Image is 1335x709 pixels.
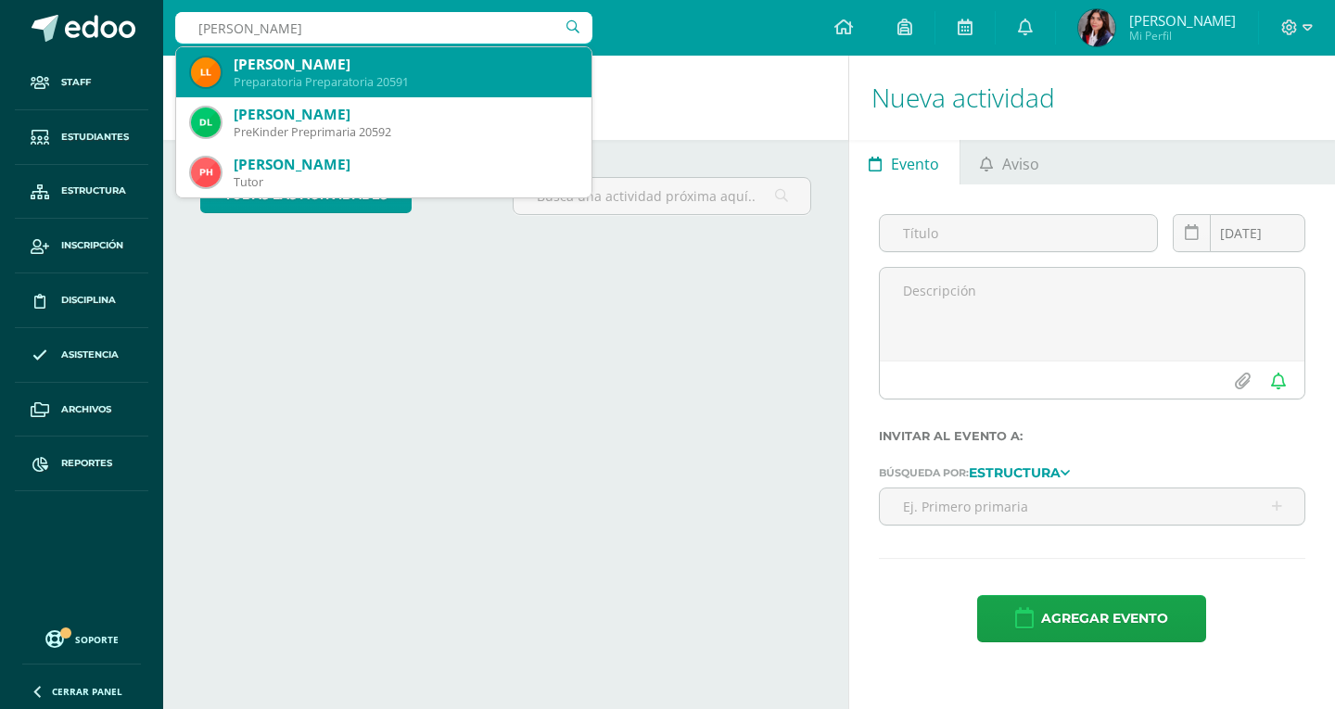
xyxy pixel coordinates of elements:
[22,626,141,651] a: Soporte
[15,437,148,491] a: Reportes
[891,142,939,186] span: Evento
[61,456,112,471] span: Reportes
[1002,142,1039,186] span: Aviso
[960,140,1060,184] a: Aviso
[880,488,1304,525] input: Ej. Primero primaria
[234,74,577,90] div: Preparatoria Preparatoria 20591
[15,219,148,273] a: Inscripción
[75,633,119,646] span: Soporte
[15,165,148,220] a: Estructura
[52,685,122,698] span: Cerrar panel
[15,110,148,165] a: Estudiantes
[61,75,91,90] span: Staff
[969,465,1070,478] a: Estructura
[871,56,1313,140] h1: Nueva actividad
[1174,215,1304,251] input: Fecha de entrega
[15,56,148,110] a: Staff
[234,124,577,140] div: PreKinder Preprimaria 20592
[234,105,577,124] div: [PERSON_NAME]
[879,429,1305,443] label: Invitar al evento a:
[61,402,111,417] span: Archivos
[61,293,116,308] span: Disciplina
[61,130,129,145] span: Estudiantes
[61,184,126,198] span: Estructura
[15,273,148,328] a: Disciplina
[61,238,123,253] span: Inscripción
[1078,9,1115,46] img: 331a885a7a06450cabc094b6be9ba622.png
[234,155,577,174] div: [PERSON_NAME]
[1129,11,1236,30] span: [PERSON_NAME]
[191,158,221,187] img: c74f659f1172ff52b6fb151ab21ff3f8.png
[977,595,1206,642] button: Agregar evento
[15,383,148,437] a: Archivos
[880,215,1158,251] input: Título
[849,140,960,184] a: Evento
[175,12,592,44] input: Busca un usuario...
[15,328,148,383] a: Asistencia
[234,55,577,74] div: [PERSON_NAME]
[1041,596,1168,641] span: Agregar evento
[969,464,1061,481] strong: Estructura
[191,108,221,137] img: da673c8732806f31baa68aa1362c29bc.png
[514,178,809,214] input: Busca una actividad próxima aquí...
[191,57,221,87] img: cb445d5c4e5007396d8c144be7978da9.png
[234,174,577,190] div: Tutor
[61,348,119,362] span: Asistencia
[879,466,969,479] span: Búsqueda por:
[1129,28,1236,44] span: Mi Perfil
